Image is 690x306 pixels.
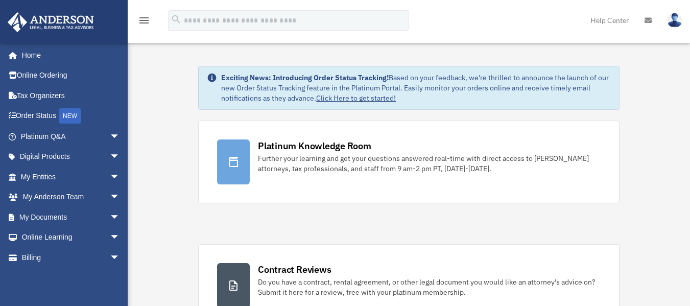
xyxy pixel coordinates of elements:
[258,263,331,276] div: Contract Reviews
[258,139,371,152] div: Platinum Knowledge Room
[5,12,97,32] img: Anderson Advisors Platinum Portal
[198,121,620,203] a: Platinum Knowledge Room Further your learning and get your questions answered real-time with dire...
[138,18,150,27] a: menu
[110,227,130,248] span: arrow_drop_down
[7,65,135,86] a: Online Ordering
[171,14,182,25] i: search
[59,108,81,124] div: NEW
[7,106,135,127] a: Order StatusNEW
[667,13,682,28] img: User Pic
[138,14,150,27] i: menu
[110,126,130,147] span: arrow_drop_down
[7,147,135,167] a: Digital Productsarrow_drop_down
[221,73,611,103] div: Based on your feedback, we're thrilled to announce the launch of our new Order Status Tracking fe...
[7,167,135,187] a: My Entitiesarrow_drop_down
[7,227,135,248] a: Online Learningarrow_drop_down
[258,277,601,297] div: Do you have a contract, rental agreement, or other legal document you would like an attorney's ad...
[7,268,135,288] a: Events Calendar
[7,85,135,106] a: Tax Organizers
[7,247,135,268] a: Billingarrow_drop_down
[110,247,130,268] span: arrow_drop_down
[7,187,135,207] a: My Anderson Teamarrow_drop_down
[316,93,396,103] a: Click Here to get started!
[110,187,130,208] span: arrow_drop_down
[110,147,130,168] span: arrow_drop_down
[110,167,130,187] span: arrow_drop_down
[7,126,135,147] a: Platinum Q&Aarrow_drop_down
[221,73,389,82] strong: Exciting News: Introducing Order Status Tracking!
[7,45,130,65] a: Home
[110,207,130,228] span: arrow_drop_down
[7,207,135,227] a: My Documentsarrow_drop_down
[258,153,601,174] div: Further your learning and get your questions answered real-time with direct access to [PERSON_NAM...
